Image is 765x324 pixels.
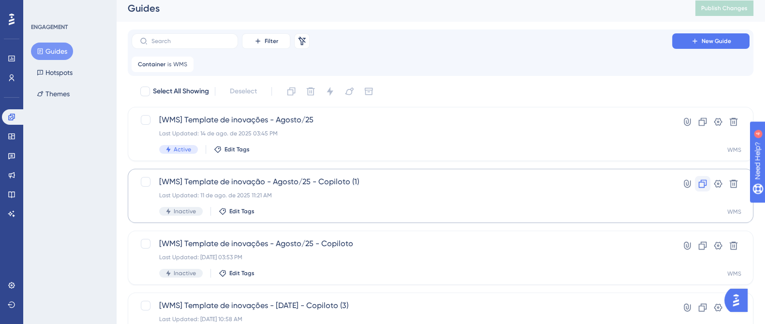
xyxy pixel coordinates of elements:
button: Publish Changes [695,0,753,16]
div: Last Updated: 14 de ago. de 2025 03:45 PM [159,130,645,137]
span: New Guide [702,37,731,45]
div: WMS [727,270,741,278]
span: [WMS] Template de inovações - Agosto/25 [159,114,645,126]
div: Last Updated: [DATE] 10:58 AM [159,315,645,323]
div: Last Updated: [DATE] 03:53 PM [159,253,645,261]
button: Hotspots [31,64,78,81]
div: Guides [128,1,671,15]
span: Container [138,60,165,68]
button: Edit Tags [219,269,255,277]
input: Search [151,38,230,44]
div: ENGAGEMENT [31,23,68,31]
button: New Guide [672,33,750,49]
span: Select All Showing [153,86,209,97]
button: Edit Tags [214,146,250,153]
button: Guides [31,43,73,60]
span: Active [174,146,191,153]
span: [WMS] Template de inovações - Agosto/25 - Copiloto [159,238,645,250]
span: Filter [265,37,278,45]
button: Deselect [221,83,266,100]
span: WMS [173,60,187,68]
span: Inactive [174,207,196,215]
span: [WMS] Template de inovações - [DATE] - Copiloto (3) [159,300,645,311]
span: Edit Tags [225,146,250,153]
div: Last Updated: 11 de ago. de 2025 11:21 AM [159,191,645,199]
div: 4 [67,5,70,13]
span: Publish Changes [701,4,748,12]
button: Filter [242,33,290,49]
span: Edit Tags [229,207,255,215]
button: Edit Tags [219,207,255,215]
span: is [167,60,171,68]
span: Deselect [230,86,257,97]
iframe: UserGuiding AI Assistant Launcher [724,286,753,315]
span: Inactive [174,269,196,277]
span: Need Help? [23,2,60,14]
span: Edit Tags [229,269,255,277]
div: WMS [727,208,741,216]
span: [WMS] Template de inovação - Agosto/25 - Copiloto (1) [159,176,645,188]
div: WMS [727,146,741,154]
button: Themes [31,85,75,103]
